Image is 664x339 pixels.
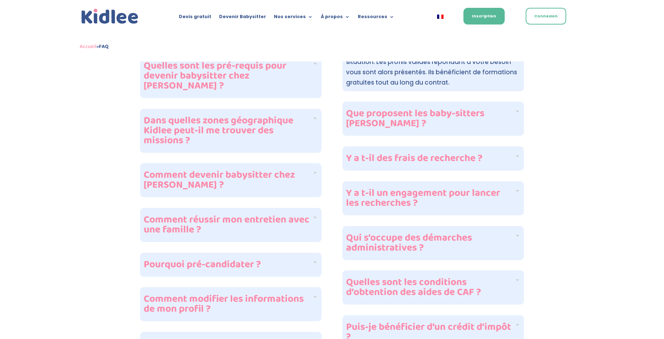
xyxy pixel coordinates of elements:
h4: Comment devenir babysitter chez [PERSON_NAME] ? [144,170,312,190]
span: » [80,42,108,51]
h4: Dans quelles zones géographique Kidlee peut-il me trouver des missions ? [144,116,312,146]
h4: Y a t-il des frais de recherche ? [346,154,515,163]
a: Ressources [358,14,394,22]
a: Inscription [463,8,505,25]
h4: Comment modifier les informations de mon profil ? [144,294,312,314]
h4: Qui s’occupe des démarches administratives ? [346,233,515,253]
a: Kidlee Logo [80,7,140,26]
h4: Quelles sont les pré-requis pour devenir babysitter chez [PERSON_NAME] ? [144,61,312,91]
h4: Comment réussir mon entretien avec une famille ? [144,215,312,235]
h4: Pourquoi pré-candidater ? [144,260,312,270]
img: logo_kidlee_bleu [80,7,140,26]
a: Connexion [526,8,566,25]
h4: Quelles sont les conditions d’obtention des aides de CAF ? [346,278,515,297]
a: Devenir Babysitter [219,14,266,22]
h4: Y a t-il un engagement pour lancer les recherches ? [346,188,515,208]
a: À propos [321,14,350,22]
strong: FAQ [99,42,108,51]
a: Nos services [274,14,313,22]
a: Devis gratuit [179,14,211,22]
a: Accueil [80,42,96,51]
img: Français [437,15,443,19]
h4: Que proposent les baby-sitters [PERSON_NAME] ? [346,109,515,129]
